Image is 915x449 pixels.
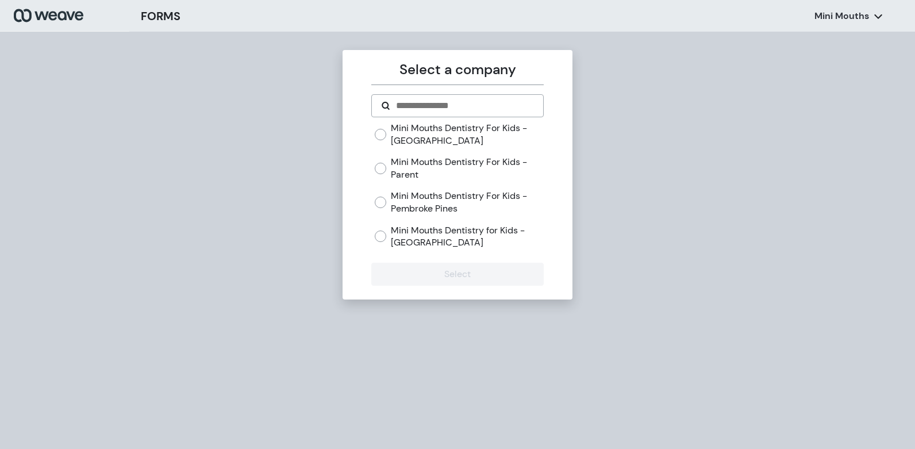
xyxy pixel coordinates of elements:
[391,156,543,181] label: Mini Mouths Dentistry For Kids - Parent
[391,122,543,147] label: Mini Mouths Dentistry For Kids - [GEOGRAPHIC_DATA]
[391,224,543,249] label: Mini Mouths Dentistry for Kids - [GEOGRAPHIC_DATA]
[371,59,543,80] p: Select a company
[395,99,533,113] input: Search
[141,7,180,25] h3: FORMS
[391,190,543,214] label: Mini Mouths Dentistry For Kids - Pembroke Pines
[814,10,869,22] p: Mini Mouths
[371,263,543,286] button: Select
